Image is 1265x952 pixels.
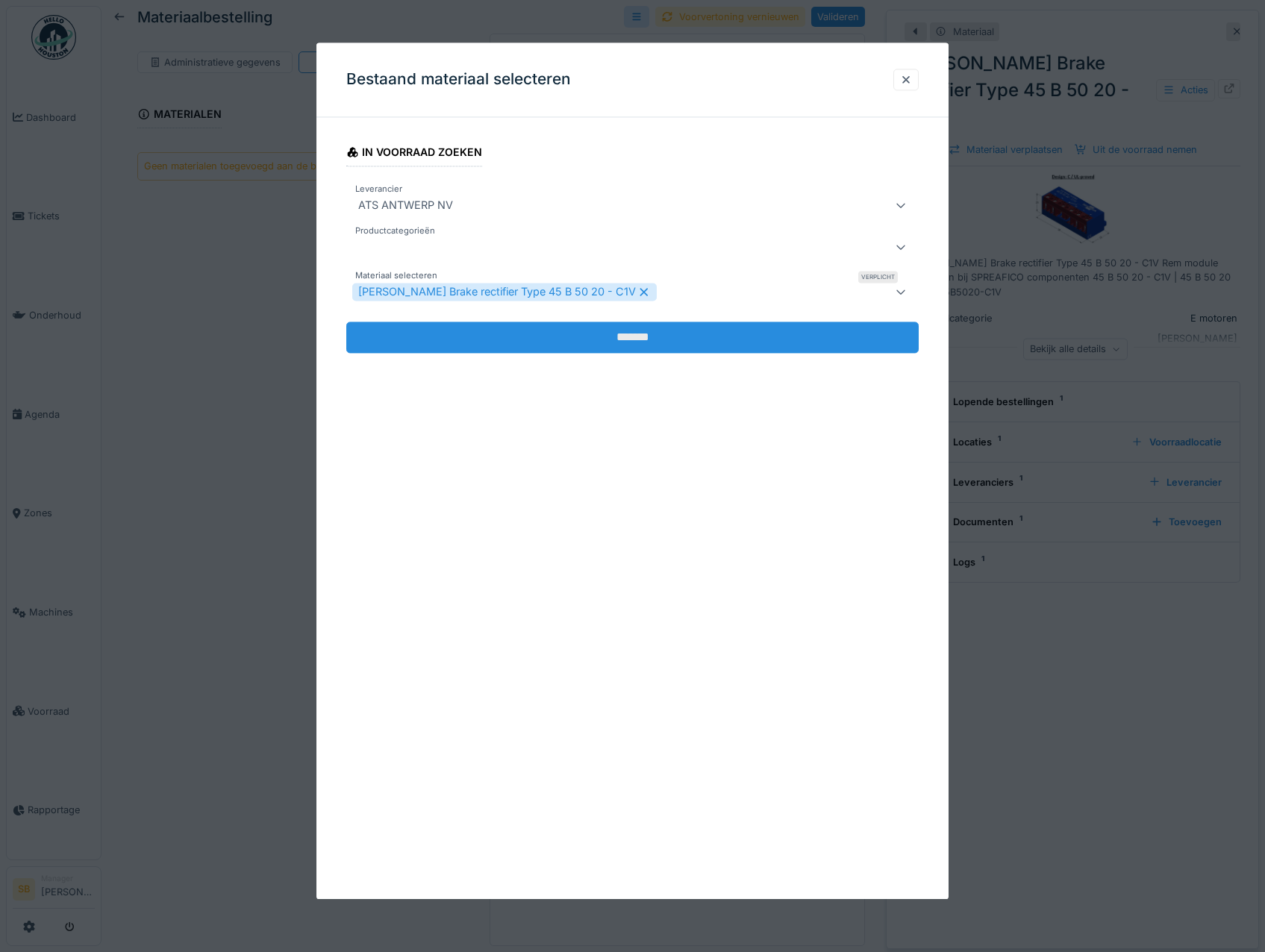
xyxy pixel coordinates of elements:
label: Materiaal selecteren [352,270,440,283]
label: Productcategorieën [352,225,438,238]
div: ATS ANTWERP NV [352,197,459,215]
div: In voorraad zoeken [346,141,483,166]
h3: Bestaand materiaal selecteren [346,70,571,89]
div: Verplicht [858,272,898,284]
label: Leverancier [352,184,405,196]
div: [PERSON_NAME] Brake rectifier Type 45 B 50 20 - C1V [352,284,657,301]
